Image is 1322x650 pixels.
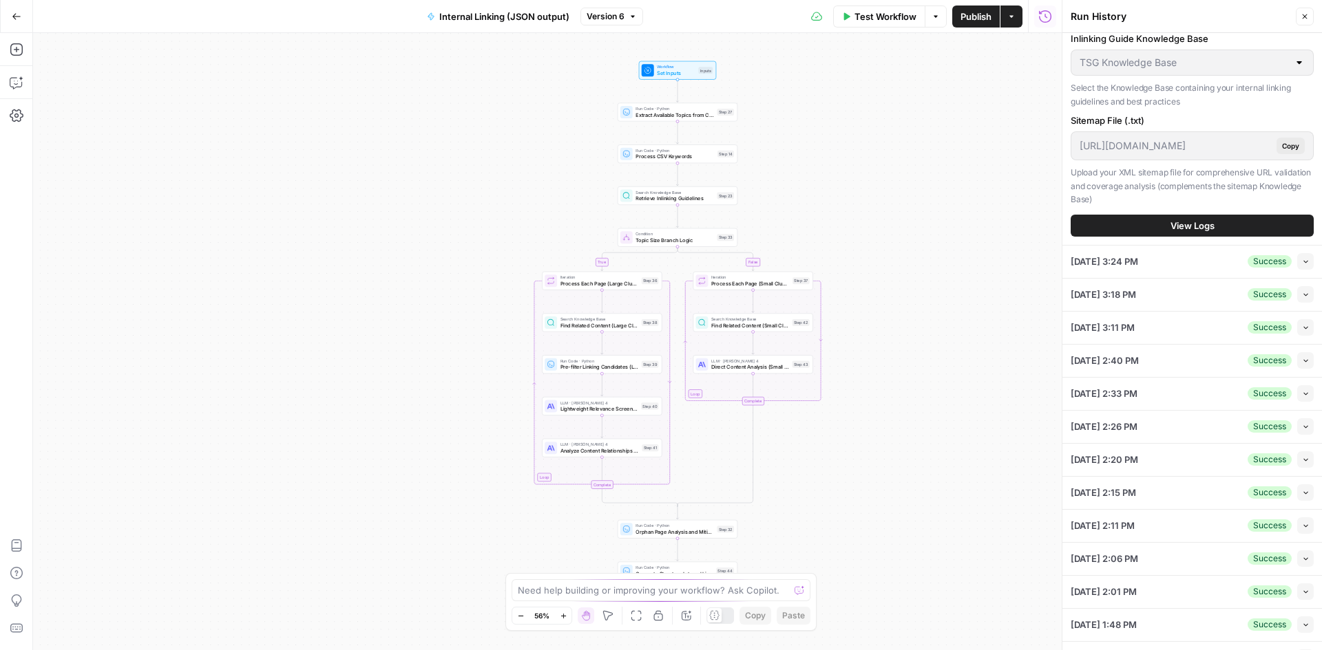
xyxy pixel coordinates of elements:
[782,609,805,622] span: Paste
[1071,215,1314,237] button: View Logs
[1071,552,1138,565] span: [DATE] 2:06 PM
[618,228,737,247] div: ConditionTopic Size Branch LogicStep 33
[678,247,754,271] g: Edge from step_33 to step_37
[1071,354,1139,367] span: [DATE] 2:40 PM
[601,332,603,354] g: Edge from step_38 to step_39
[439,10,569,23] span: Internal Linking (JSON output)
[676,205,678,228] g: Edge from step_23 to step_33
[636,105,714,111] span: Run Code · Python
[1071,254,1138,268] span: [DATE] 3:24 PM
[1071,32,1314,45] label: Inlinking Guide Knowledge Base
[693,272,812,290] div: LoopIterationProcess Each Page (Small Clusters)Step 37
[961,10,992,23] span: Publish
[1071,486,1136,499] span: [DATE] 2:15 PM
[580,8,643,25] button: Version 6
[560,446,639,454] span: Analyze Content Relationships (Large Clusters)
[752,332,754,354] g: Edge from step_42 to step_43
[636,195,714,202] span: Retrieve Inlinking Guidelines
[1248,321,1292,334] div: Success
[1248,420,1292,433] div: Success
[1071,321,1135,334] span: [DATE] 3:11 PM
[952,6,1000,28] button: Publish
[642,319,659,326] div: Step 38
[601,247,678,271] g: Edge from step_33 to step_36
[1071,288,1136,301] span: [DATE] 3:18 PM
[560,316,639,322] span: Search Knowledge Base
[560,442,639,448] span: LLM · [PERSON_NAME] 4
[1248,618,1292,631] div: Success
[560,363,639,371] span: Pre-filter Linking Candidates (Large Clusters)
[1071,585,1137,598] span: [DATE] 2:01 PM
[1071,166,1314,206] p: Upload your XML sitemap file for comprehensive URL validation and coverage analysis (complements ...
[534,610,549,621] span: 56%
[1248,453,1292,466] div: Success
[657,64,695,70] span: Workflow
[618,520,737,539] div: Run Code · PythonOrphan Page Analysis and MitigationStep 32
[1248,552,1292,565] div: Success
[792,361,809,368] div: Step 43
[717,151,734,158] div: Step 14
[716,567,734,574] div: Step 44
[678,405,753,506] g: Edge from step_37-iteration-end to step_33-conditional-end
[1071,387,1137,400] span: [DATE] 2:33 PM
[641,402,658,409] div: Step 40
[711,321,789,329] span: Find Related Content (Small Clusters)
[1071,113,1314,127] label: Sitemap File (.txt)
[542,272,662,290] div: LoopIterationProcess Each Page (Large Clusters)Step 36
[636,237,714,244] span: Topic Size Branch Logic
[601,415,603,438] g: Edge from step_40 to step_41
[419,6,578,28] button: Internal Linking (JSON output)
[693,313,812,332] div: Search Knowledge BaseFind Related Content (Small Clusters)Step 42
[752,290,754,313] g: Edge from step_37 to step_42
[560,274,639,281] span: Iteration
[1248,519,1292,532] div: Success
[676,539,678,561] g: Edge from step_32 to step_44
[542,313,662,332] div: Search Knowledge BaseFind Related Content (Large Clusters)Step 38
[601,373,603,396] g: Edge from step_39 to step_40
[560,280,639,288] span: Process Each Page (Large Clusters)
[833,6,925,28] button: Test Workflow
[636,153,714,160] span: Process CSV Keywords
[618,186,737,205] div: Search Knowledge BaseRetrieve Inlinking GuidelinesStep 23
[560,358,639,364] span: Run Code · Python
[1248,288,1292,301] div: Success
[542,355,662,373] div: Run Code · PythonPre-filter Linking Candidates (Large Clusters)Step 39
[742,397,764,405] div: Complete
[792,319,809,326] div: Step 42
[711,274,790,281] span: Iteration
[693,397,812,405] div: Complete
[560,400,638,406] span: LLM · [PERSON_NAME] 4
[642,361,659,368] div: Step 39
[676,163,678,186] g: Edge from step_14 to step_23
[793,277,810,284] div: Step 37
[1248,585,1292,598] div: Success
[717,526,734,532] div: Step 32
[1071,618,1137,631] span: [DATE] 1:48 PM
[1282,140,1299,151] span: Copy
[1171,219,1215,232] span: View Logs
[693,355,812,373] div: LLM · [PERSON_NAME] 4Direct Content Analysis (Small Clusters)Step 43
[676,80,678,102] g: Edge from start to step_27
[777,607,810,625] button: Paste
[591,480,613,488] div: Complete
[618,144,737,163] div: Run Code · PythonProcess CSV KeywordsStep 14
[601,290,603,313] g: Edge from step_36 to step_38
[636,570,713,577] span: Generate Structure Internal Linking Data
[676,122,678,144] g: Edge from step_27 to step_14
[711,363,789,371] span: Direct Content Analysis (Small Clusters)
[618,61,737,80] div: WorkflowSet InputsInputs
[711,358,789,364] span: LLM · [PERSON_NAME] 4
[854,10,916,23] span: Test Workflow
[636,189,714,195] span: Search Knowledge Base
[717,192,734,199] div: Step 23
[1071,420,1137,433] span: [DATE] 2:26 PM
[636,111,714,118] span: Extract Available Topics from CSV
[676,505,678,519] g: Edge from step_33-conditional-end to step_32
[698,67,713,74] div: Inputs
[560,321,639,329] span: Find Related Content (Large Clusters)
[711,280,790,288] span: Process Each Page (Small Clusters)
[542,480,662,488] div: Complete
[1248,387,1292,400] div: Success
[642,444,658,451] div: Step 41
[717,109,734,116] div: Step 27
